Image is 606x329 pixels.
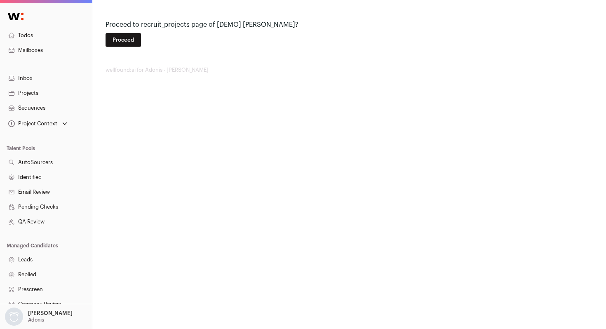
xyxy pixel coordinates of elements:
[28,310,73,317] p: [PERSON_NAME]
[3,8,28,25] img: Wellfound
[106,67,593,73] footer: wellfound:ai for Adonis - [PERSON_NAME]
[7,118,69,129] button: Open dropdown
[5,308,23,326] img: nopic.png
[28,317,44,323] p: Adonis
[7,120,57,127] div: Project Context
[106,33,141,47] button: Proceed
[3,308,74,326] button: Open dropdown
